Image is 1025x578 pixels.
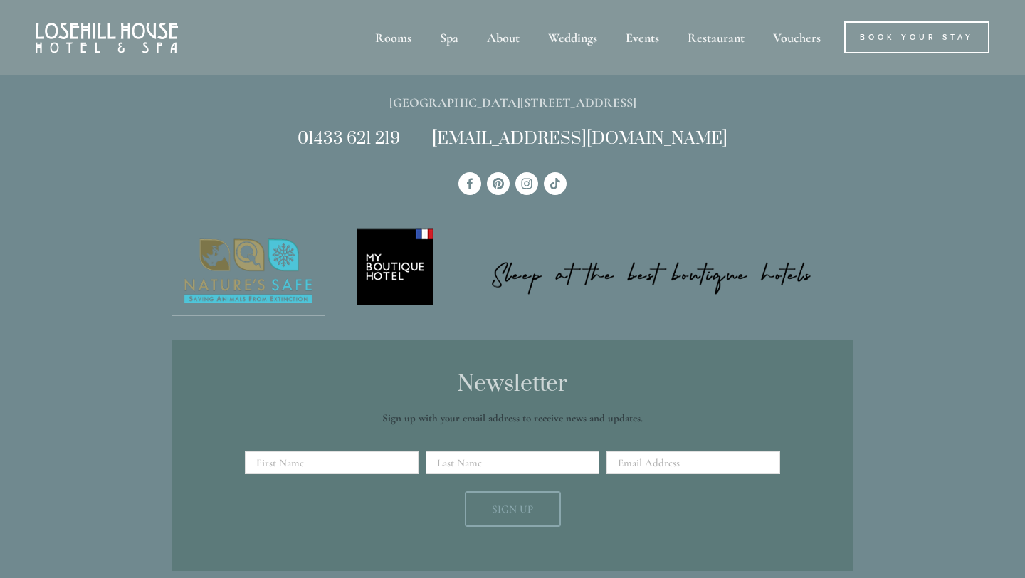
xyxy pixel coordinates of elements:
a: My Boutique Hotel - Logo [349,226,853,306]
a: Vouchers [760,21,834,53]
button: Sign Up [465,491,561,527]
a: 01433 621 219 [298,128,400,149]
div: Events [613,21,672,53]
div: Weddings [535,21,610,53]
p: [GEOGRAPHIC_DATA][STREET_ADDRESS] [172,92,853,114]
span: Sign Up [492,503,533,515]
a: [EMAIL_ADDRESS][DOMAIN_NAME] [432,128,727,149]
input: Last Name [426,451,599,474]
input: Email Address [606,451,780,474]
a: Book Your Stay [844,21,989,53]
img: Nature's Safe - Logo [172,226,325,316]
img: Losehill House [36,23,178,53]
img: My Boutique Hotel - Logo [349,226,853,305]
a: Pinterest [487,172,510,195]
div: Spa [427,21,471,53]
div: Rooms [362,21,424,53]
a: Instagram [515,172,538,195]
div: Restaurant [675,21,757,53]
a: Nature's Safe - Logo [172,226,325,317]
h2: Newsletter [250,372,775,397]
div: About [474,21,532,53]
a: Losehill House Hotel & Spa [458,172,481,195]
a: TikTok [544,172,567,195]
input: First Name [245,451,419,474]
p: Sign up with your email address to receive news and updates. [250,409,775,426]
